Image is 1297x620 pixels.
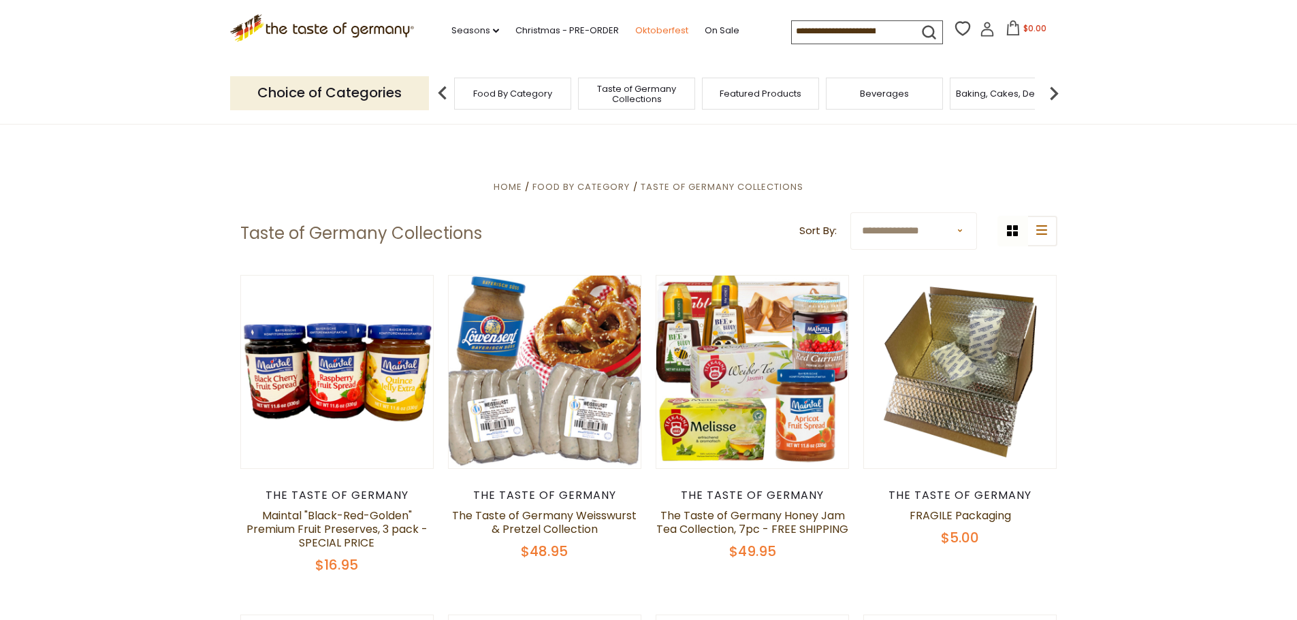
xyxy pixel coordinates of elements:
[635,23,688,38] a: Oktoberfest
[799,223,837,240] label: Sort By:
[515,23,619,38] a: Christmas - PRE-ORDER
[1040,80,1068,107] img: next arrow
[494,180,522,193] a: Home
[720,88,801,99] a: Featured Products
[956,88,1061,99] a: Baking, Cakes, Desserts
[532,180,630,193] a: Food By Category
[315,555,358,574] span: $16.95
[240,489,434,502] div: The Taste of Germany
[729,542,776,561] span: $49.95
[452,508,637,537] a: The Taste of Germany Weisswurst & Pretzel Collection
[521,542,568,561] span: $48.95
[656,276,849,468] img: The Taste of Germany Honey Jam Tea Collection, 7pc - FREE SHIPPING
[910,508,1011,523] a: FRAGILE Packaging
[241,276,434,468] img: Maintal "Black-Red-Golden" Premium Fruit Preserves, 3 pack - SPECIAL PRICE
[641,180,803,193] a: Taste of Germany Collections
[582,84,691,104] a: Taste of Germany Collections
[246,508,428,551] a: Maintal "Black-Red-Golden" Premium Fruit Preserves, 3 pack - SPECIAL PRICE
[240,223,482,244] h1: Taste of Germany Collections
[941,528,979,547] span: $5.00
[864,276,1057,468] img: FRAGILE Packaging
[1023,22,1046,34] span: $0.00
[451,23,499,38] a: Seasons
[863,489,1057,502] div: The Taste of Germany
[705,23,739,38] a: On Sale
[448,489,642,502] div: The Taste of Germany
[429,80,456,107] img: previous arrow
[860,88,909,99] a: Beverages
[656,508,848,537] a: The Taste of Germany Honey Jam Tea Collection, 7pc - FREE SHIPPING
[997,20,1055,41] button: $0.00
[449,276,641,468] img: The Taste of Germany Weisswurst & Pretzel Collection
[230,76,429,110] p: Choice of Categories
[656,489,850,502] div: The Taste of Germany
[473,88,552,99] a: Food By Category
